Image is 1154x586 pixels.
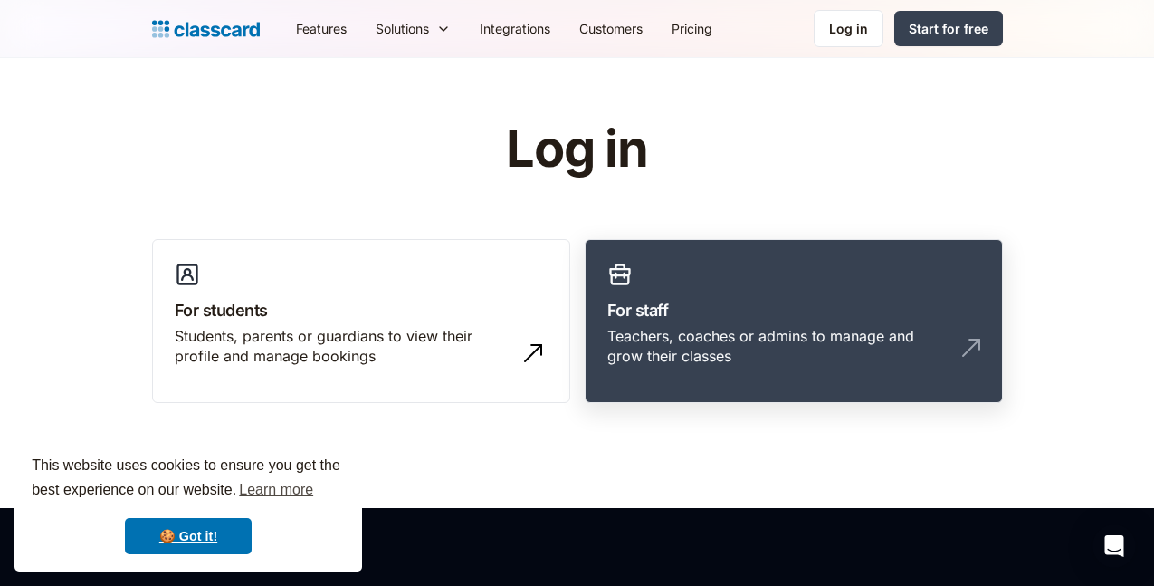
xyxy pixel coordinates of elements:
a: Features [281,8,361,49]
a: For studentsStudents, parents or guardians to view their profile and manage bookings [152,239,570,404]
h3: For staff [607,298,980,322]
div: Open Intercom Messenger [1092,524,1136,568]
a: Pricing [657,8,727,49]
a: Log in [814,10,883,47]
div: Solutions [361,8,465,49]
div: Students, parents or guardians to view their profile and manage bookings [175,326,511,367]
div: Log in [829,19,868,38]
div: cookieconsent [14,437,362,572]
span: This website uses cookies to ensure you get the best experience on our website. [32,455,345,504]
a: learn more about cookies [236,476,316,504]
a: dismiss cookie message [125,518,252,554]
h1: Log in [290,121,864,178]
a: Integrations [465,8,565,49]
div: Teachers, coaches or admins to manage and grow their classes [607,326,944,367]
div: Solutions [376,19,429,38]
a: Customers [565,8,657,49]
h3: For students [175,298,548,322]
a: Start for free [894,11,1003,46]
a: home [152,16,260,42]
a: For staffTeachers, coaches or admins to manage and grow their classes [585,239,1003,404]
div: Start for free [909,19,988,38]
